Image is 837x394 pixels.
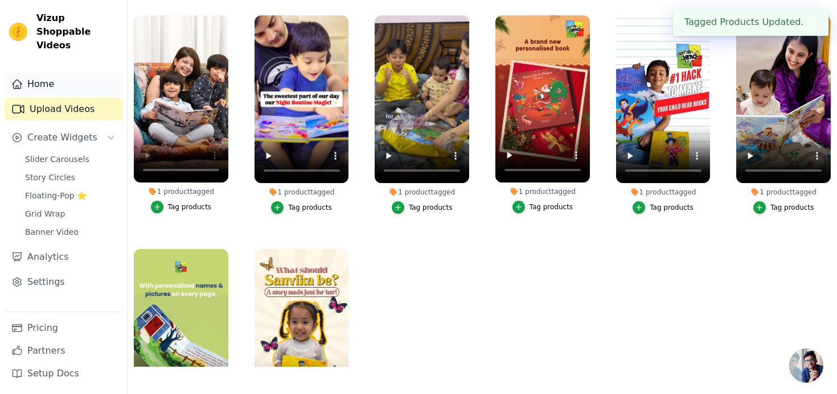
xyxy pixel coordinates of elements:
button: Tag products [151,201,212,213]
button: Tag products [392,201,453,214]
div: 1 product tagged [375,188,469,197]
span: Banner Video [25,226,79,238]
span: Vizup Shoppable Videos [36,11,118,52]
div: Tag products [409,203,453,212]
div: Tag products [770,203,814,212]
div: 1 product tagged [616,188,711,197]
a: Setup Docs [5,362,122,385]
span: Create Widgets [27,131,97,144]
a: Analytics [5,246,122,268]
a: Partners [5,339,122,362]
div: Tag products [650,203,694,212]
span: Story Circles [25,172,75,183]
img: Vizup [9,23,27,41]
div: Tag products [168,202,212,211]
button: Tag products [633,201,694,214]
a: Grid Wrap [18,206,122,222]
button: Tag products [271,201,332,214]
div: Tag products [288,203,332,212]
a: Upload Videos [5,98,122,121]
div: Tagged Products Updated. [673,9,828,36]
div: 1 product tagged [495,187,590,196]
div: Tag products [530,202,573,211]
a: Floating-Pop ⭐ [18,188,122,204]
span: Grid Wrap [25,208,65,219]
a: Banner Video [18,224,122,240]
a: Pricing [5,317,122,339]
a: Home [5,73,122,96]
a: Story Circles [18,169,122,185]
span: Slider Carousels [25,154,89,165]
button: Tag products [753,201,814,214]
div: 1 product tagged [255,188,349,197]
button: Tag products [512,201,573,213]
span: Floating-Pop ⭐ [25,190,87,201]
a: Settings [5,271,122,293]
div: 1 product tagged [736,188,831,197]
div: 1 product tagged [134,187,228,196]
a: Slider Carousels [18,151,122,167]
button: Close [804,15,817,29]
div: Open chat [789,349,823,383]
button: Create Widgets [5,126,122,149]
